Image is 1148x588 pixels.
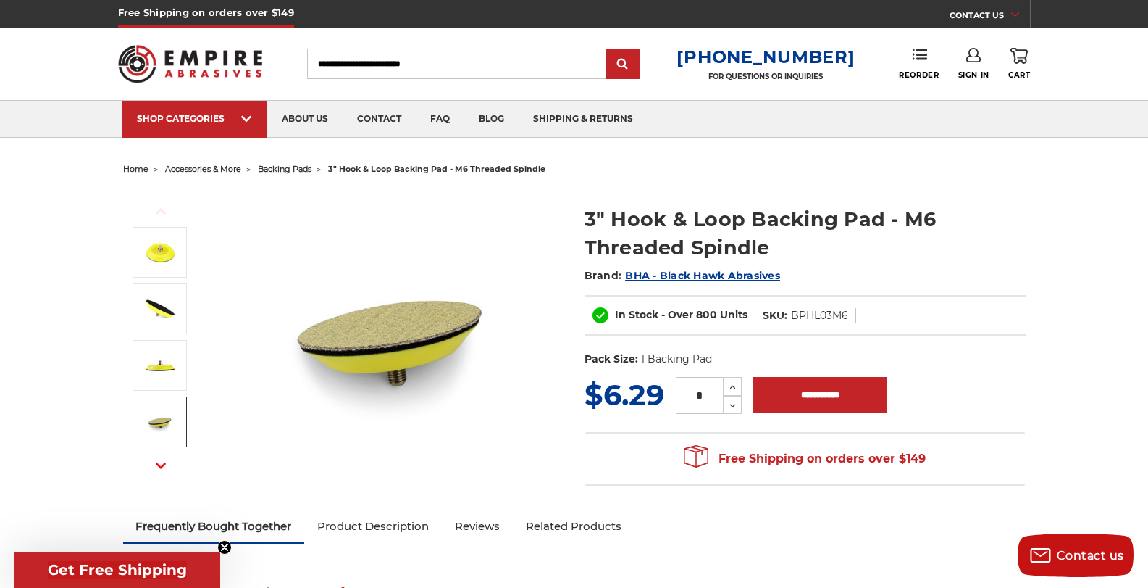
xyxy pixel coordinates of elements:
[142,291,178,327] img: 3-Inch Sanding Backing Pad with M6 Threaded Arbor, featuring a secure hook and loop system for ea...
[1008,70,1030,80] span: Cart
[142,347,178,384] img: 3-Inch Hook & Loop Pad with an M6 metallic spindle, designed for sturdy and extended use with pow...
[143,196,178,227] button: Previous
[899,48,939,79] a: Reorder
[123,164,148,174] a: home
[585,377,664,413] span: $6.29
[791,308,848,323] dd: BPHL03M6
[696,308,717,321] span: 800
[247,190,537,480] img: 3-Inch Hook & Loop Backing Pad with M6 Threaded Spindle from Empire Abrasives, to use with abrasi...
[950,7,1030,28] a: CONTACT US
[615,308,658,321] span: In Stock
[142,234,178,270] img: 3-Inch Hook & Loop Backing Pad with M6 Threaded Spindle from Empire Abrasives, to use with abrasi...
[684,444,926,473] span: Free Shipping on orders over $149
[899,70,939,80] span: Reorder
[123,510,305,542] a: Frequently Bought Together
[763,308,787,323] dt: SKU:
[585,352,638,367] dt: Pack Size:
[676,46,855,67] a: [PHONE_NUMBER]
[625,269,780,282] a: BHA - Black Hawk Abrasives
[676,72,855,81] p: FOR QUESTIONS OR INQUIRIES
[720,308,747,321] span: Units
[1008,48,1030,80] a: Cart
[513,510,634,542] a: Related Products
[519,101,648,138] a: shipping & returns
[118,36,263,92] img: Empire Abrasives
[464,101,519,138] a: blog
[442,510,513,542] a: Reviews
[343,101,416,138] a: contact
[416,101,464,138] a: faq
[641,352,712,367] dd: 1 Backing Pad
[258,164,311,174] a: backing pads
[585,205,1026,262] h1: 3" Hook & Loop Backing Pad - M6 Threaded Spindle
[1018,534,1134,577] button: Contact us
[1057,549,1124,563] span: Contact us
[585,269,622,282] span: Brand:
[328,164,545,174] span: 3" hook & loop backing pad - m6 threaded spindle
[958,70,989,80] span: Sign In
[608,50,637,79] input: Submit
[267,101,343,138] a: about us
[48,561,187,579] span: Get Free Shipping
[165,164,241,174] a: accessories & more
[14,552,220,588] div: Get Free ShippingClose teaser
[217,540,232,555] button: Close teaser
[661,308,693,321] span: - Over
[142,404,178,440] img: 3-Inch Hook & Loop Backing Pad with M6 Mandrel, showcasing the textured grip for sanding discs
[137,113,253,124] div: SHOP CATEGORIES
[304,510,442,542] a: Product Description
[143,450,178,481] button: Next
